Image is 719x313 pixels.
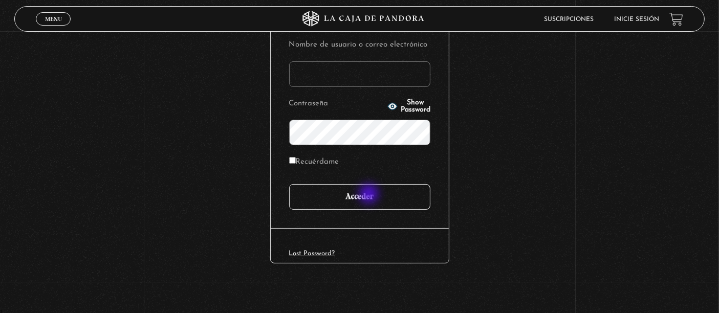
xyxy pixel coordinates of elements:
[45,16,62,22] span: Menu
[289,184,430,210] input: Acceder
[614,16,659,23] a: Inicie sesión
[289,37,430,53] label: Nombre de usuario o correo electrónico
[387,99,430,114] button: Show Password
[289,154,339,170] label: Recuérdame
[41,25,66,32] span: Cerrar
[669,12,683,26] a: View your shopping cart
[544,16,594,23] a: Suscripciones
[289,250,335,257] a: Lost Password?
[289,96,385,112] label: Contraseña
[289,157,296,164] input: Recuérdame
[401,99,430,114] span: Show Password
